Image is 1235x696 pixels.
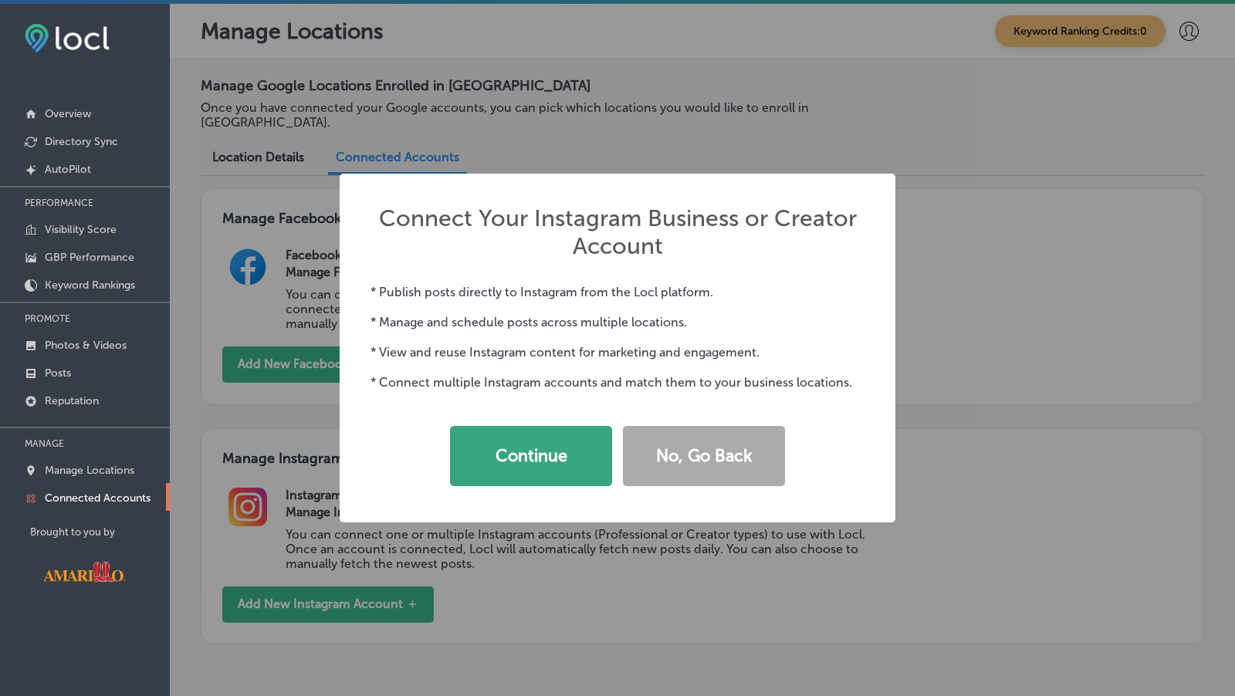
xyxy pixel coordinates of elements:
p: Directory Sync [45,135,118,148]
p: Connected Accounts [45,492,151,505]
button: No, Go Back [623,426,785,486]
p: * Publish posts directly to Instagram from the Locl platform. [370,285,864,299]
p: Photos & Videos [45,339,127,352]
p: Reputation [45,394,99,407]
p: Visibility Score [45,223,117,236]
p: GBP Performance [45,251,134,264]
p: * Manage and schedule posts across multiple locations. [370,315,864,329]
p: Posts [45,367,71,380]
p: * View and reuse Instagram content for marketing and engagement. [370,345,864,360]
h2: Connect Your Instagram Business or Creator Account [370,204,864,260]
p: AutoPilot [45,163,91,176]
p: Overview [45,107,91,120]
p: Brought to you by [30,526,170,538]
p: Keyword Rankings [45,279,135,292]
img: Visit Amarillo [30,550,138,593]
img: fda3e92497d09a02dc62c9cd864e3231.png [25,24,110,52]
p: * Connect multiple Instagram accounts and match them to your business locations. [370,375,864,390]
button: Continue [450,426,612,486]
p: Manage Locations [45,464,134,477]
